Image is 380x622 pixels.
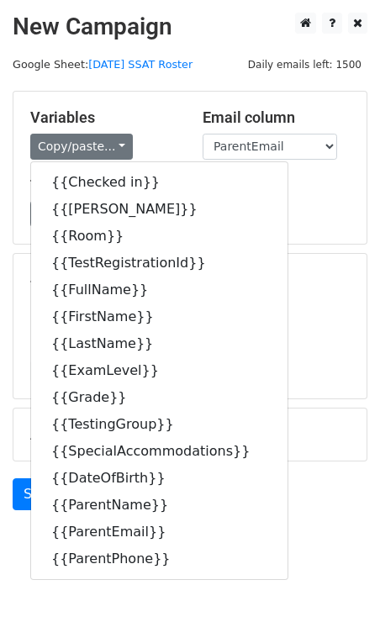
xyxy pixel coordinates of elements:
a: {{ParentPhone}} [31,546,288,572]
a: {{FirstName}} [31,303,288,330]
a: {{FullName}} [31,277,288,303]
a: {{Grade}} [31,384,288,411]
a: {{ExamLevel}} [31,357,288,384]
a: {{TestRegistrationId}} [31,250,288,277]
a: [DATE] SSAT Roster [88,58,193,71]
a: {{DateOfBirth}} [31,465,288,492]
h5: Email column [203,108,350,127]
a: Daily emails left: 1500 [242,58,367,71]
iframe: Chat Widget [296,541,380,622]
a: Copy/paste... [30,134,133,160]
a: {{Room}} [31,223,288,250]
a: {{TestingGroup}} [31,411,288,438]
span: Daily emails left: 1500 [242,55,367,74]
h2: New Campaign [13,13,367,41]
a: {{LastName}} [31,330,288,357]
h5: Variables [30,108,177,127]
a: {{ParentEmail}} [31,519,288,546]
a: {{[PERSON_NAME]}} [31,196,288,223]
small: Google Sheet: [13,58,193,71]
a: {{SpecialAccommodations}} [31,438,288,465]
a: {{ParentName}} [31,492,288,519]
a: {{Checked in}} [31,169,288,196]
a: Send [13,478,68,510]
